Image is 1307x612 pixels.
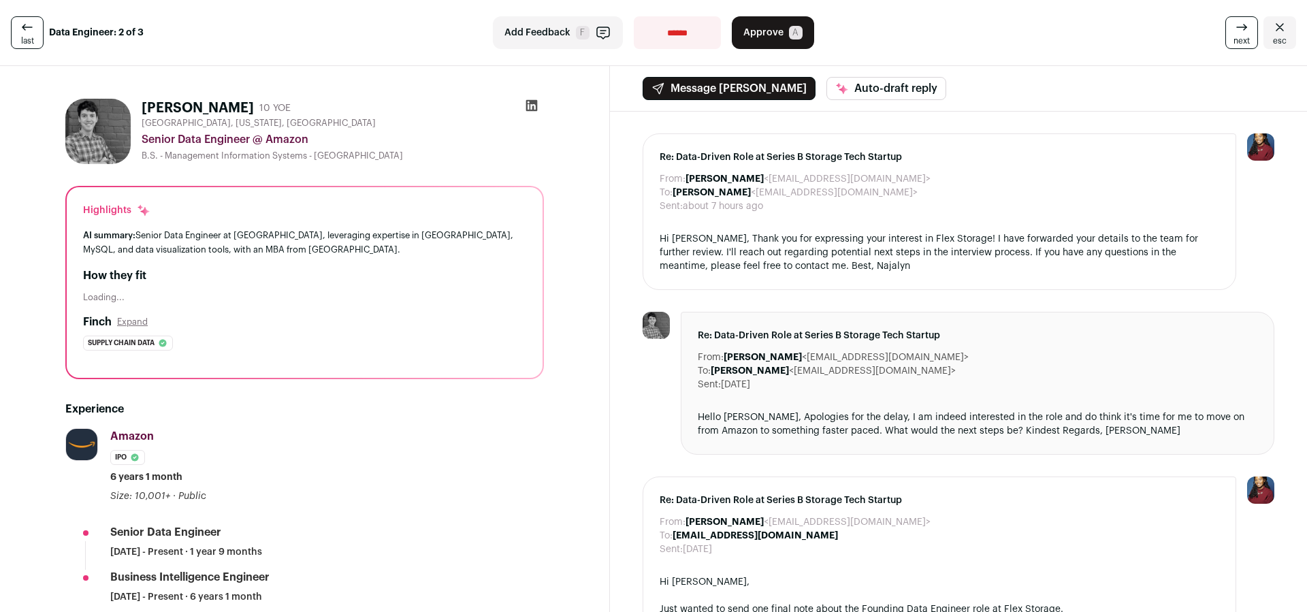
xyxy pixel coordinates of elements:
img: 10010497-medium_jpg [1247,133,1274,161]
span: · [173,489,176,503]
dd: <[EMAIL_ADDRESS][DOMAIN_NAME]> [673,186,918,199]
a: Close [1263,16,1296,49]
h2: Finch [83,314,112,330]
button: Add Feedback F [493,16,623,49]
span: Add Feedback [504,26,570,39]
div: Highlights [83,204,150,217]
dt: From: [660,172,685,186]
div: Senior Data Engineer [110,525,221,540]
img: e36df5e125c6fb2c61edd5a0d3955424ed50ce57e60c515fc8d516ef803e31c7.jpg [66,429,97,460]
span: last [21,35,34,46]
div: Hi [PERSON_NAME], [660,575,1219,589]
h2: Experience [65,401,544,417]
button: Auto-draft reply [826,77,946,100]
dt: From: [660,515,685,529]
dd: <[EMAIL_ADDRESS][DOMAIN_NAME]> [685,515,931,529]
button: Message [PERSON_NAME] [643,77,816,100]
span: AI summary: [83,231,135,240]
div: 10 YOE [259,101,291,115]
span: Public [178,492,206,501]
dt: To: [660,186,673,199]
div: Senior Data Engineer @ Amazon [142,131,544,148]
dd: <[EMAIL_ADDRESS][DOMAIN_NAME]> [685,172,931,186]
dt: From: [698,351,724,364]
dd: <[EMAIL_ADDRESS][DOMAIN_NAME]> [711,364,956,378]
span: next [1233,35,1250,46]
a: next [1225,16,1258,49]
b: [PERSON_NAME] [685,517,764,527]
img: eba4ba2c327c0f39bdad1f658cce62d55ecd6020df60ab4a6159927cfa771024.jpg [65,99,131,164]
span: Size: 10,001+ [110,492,170,501]
strong: Data Engineer: 2 of 3 [49,26,144,39]
dd: [DATE] [721,378,750,391]
div: Hello [PERSON_NAME], Apologies for the delay, I am indeed interested in the role and do think it'... [698,410,1257,438]
dt: Sent: [660,199,683,213]
div: Loading... [83,292,526,303]
span: Approve [743,26,784,39]
img: 10010497-medium_jpg [1247,477,1274,504]
div: B.S. - Management Information Systems - [GEOGRAPHIC_DATA] [142,150,544,161]
span: [GEOGRAPHIC_DATA], [US_STATE], [GEOGRAPHIC_DATA] [142,118,376,129]
div: Senior Data Engineer at [GEOGRAPHIC_DATA], leveraging expertise in [GEOGRAPHIC_DATA], MySQL, and ... [83,228,526,257]
b: [PERSON_NAME] [673,188,751,197]
span: Re: Data-Driven Role at Series B Storage Tech Startup [698,329,1257,342]
dt: Sent: [660,543,683,556]
div: Hi [PERSON_NAME], Thank you for expressing your interest in Flex Storage! I have forwarded your d... [660,232,1219,273]
b: [PERSON_NAME] [685,174,764,184]
button: Approve A [732,16,814,49]
b: [EMAIL_ADDRESS][DOMAIN_NAME] [673,531,838,541]
button: Expand [117,317,148,327]
dt: To: [698,364,711,378]
b: [PERSON_NAME] [724,353,802,362]
h1: [PERSON_NAME] [142,99,254,118]
span: A [789,26,803,39]
b: [PERSON_NAME] [711,366,789,376]
span: [DATE] - Present · 6 years 1 month [110,590,262,604]
dt: Sent: [698,378,721,391]
dt: To: [660,529,673,543]
a: last [11,16,44,49]
span: Re: Data-Driven Role at Series B Storage Tech Startup [660,150,1219,164]
dd: <[EMAIL_ADDRESS][DOMAIN_NAME]> [724,351,969,364]
dd: about 7 hours ago [683,199,763,213]
li: IPO [110,450,145,465]
span: F [576,26,590,39]
span: Re: Data-Driven Role at Series B Storage Tech Startup [660,494,1219,507]
img: eba4ba2c327c0f39bdad1f658cce62d55ecd6020df60ab4a6159927cfa771024.jpg [643,312,670,339]
span: esc [1273,35,1287,46]
h2: How they fit [83,268,526,284]
span: Supply chain data [88,336,155,350]
span: 6 years 1 month [110,470,182,484]
dd: [DATE] [683,543,712,556]
div: Business Intelligence Engineer [110,570,270,585]
span: Amazon [110,431,154,442]
span: [DATE] - Present · 1 year 9 months [110,545,262,559]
